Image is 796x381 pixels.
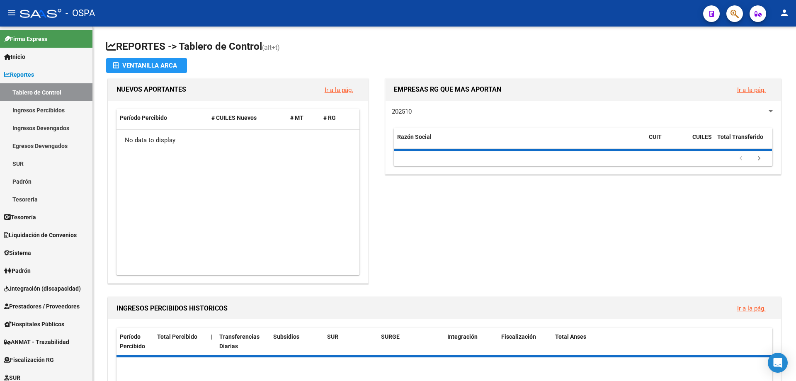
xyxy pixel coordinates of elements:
[4,337,69,347] span: ANMAT - Trazabilidad
[692,133,712,140] span: CUILES
[447,333,478,340] span: Integración
[646,128,689,155] datatable-header-cell: CUIT
[779,8,789,18] mat-icon: person
[714,128,772,155] datatable-header-cell: Total Transferido
[649,133,662,140] span: CUIT
[4,320,64,329] span: Hospitales Públicos
[733,154,749,163] a: go to previous page
[4,302,80,311] span: Prestadores / Proveedores
[4,70,34,79] span: Reportes
[106,58,187,73] button: Ventanilla ARCA
[66,4,95,22] span: - OSPA
[208,328,216,355] datatable-header-cell: |
[4,355,54,364] span: Fiscalización RG
[273,333,299,340] span: Subsidios
[323,114,336,121] span: # RG
[555,333,586,340] span: Total Anses
[116,328,154,355] datatable-header-cell: Período Percibido
[116,304,228,312] span: INGRESOS PERCIBIDOS HISTORICOS
[768,353,788,373] div: Open Intercom Messenger
[689,128,714,155] datatable-header-cell: CUILES
[392,108,412,115] span: 202510
[394,85,501,93] span: EMPRESAS RG QUE MAS APORTAN
[290,114,303,121] span: # MT
[157,333,197,340] span: Total Percibido
[120,114,167,121] span: Período Percibido
[4,284,81,293] span: Integración (discapacidad)
[381,333,400,340] span: SURGE
[7,8,17,18] mat-icon: menu
[216,328,270,355] datatable-header-cell: Transferencias Diarias
[444,328,498,355] datatable-header-cell: Integración
[211,333,213,340] span: |
[751,154,767,163] a: go to next page
[318,82,360,97] button: Ir a la pág.
[552,328,766,355] datatable-header-cell: Total Anses
[4,266,31,275] span: Padrón
[154,328,208,355] datatable-header-cell: Total Percibido
[325,86,353,94] a: Ir a la pág.
[394,128,646,155] datatable-header-cell: Razón Social
[4,52,25,61] span: Inicio
[737,305,766,312] a: Ir a la pág.
[717,133,763,140] span: Total Transferido
[211,114,257,121] span: # CUILES Nuevos
[113,58,180,73] div: Ventanilla ARCA
[320,109,353,127] datatable-header-cell: # RG
[106,40,783,54] h1: REPORTES -> Tablero de Control
[501,333,536,340] span: Fiscalización
[262,44,280,51] span: (alt+t)
[324,328,378,355] datatable-header-cell: SUR
[4,34,47,44] span: Firma Express
[208,109,287,127] datatable-header-cell: # CUILES Nuevos
[4,248,31,257] span: Sistema
[116,130,359,150] div: No data to display
[219,333,260,349] span: Transferencias Diarias
[730,82,772,97] button: Ir a la pág.
[116,109,208,127] datatable-header-cell: Período Percibido
[116,85,186,93] span: NUEVOS APORTANTES
[4,231,77,240] span: Liquidación de Convenios
[378,328,444,355] datatable-header-cell: SURGE
[737,86,766,94] a: Ir a la pág.
[730,301,772,316] button: Ir a la pág.
[498,328,552,355] datatable-header-cell: Fiscalización
[120,333,145,349] span: Período Percibido
[270,328,324,355] datatable-header-cell: Subsidios
[327,333,338,340] span: SUR
[397,133,432,140] span: Razón Social
[287,109,320,127] datatable-header-cell: # MT
[4,213,36,222] span: Tesorería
